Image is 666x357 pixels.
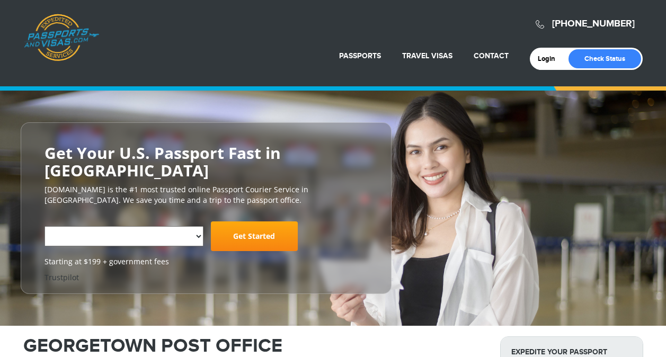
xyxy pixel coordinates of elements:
a: Check Status [569,49,641,68]
a: Passports [339,51,381,60]
h1: GEORGETOWN POST OFFICE [23,336,484,355]
a: Login [538,55,563,63]
a: Contact [474,51,509,60]
h2: Get Your U.S. Passport Fast in [GEOGRAPHIC_DATA] [45,144,368,179]
p: [DOMAIN_NAME] is the #1 most trusted online Passport Courier Service in [GEOGRAPHIC_DATA]. We sav... [45,184,368,206]
a: Trustpilot [45,272,79,282]
a: [PHONE_NUMBER] [552,18,635,30]
a: Passports & [DOMAIN_NAME] [24,14,99,61]
a: Get Started [211,221,298,251]
span: Starting at $199 + government fees [45,256,368,267]
a: Travel Visas [402,51,452,60]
